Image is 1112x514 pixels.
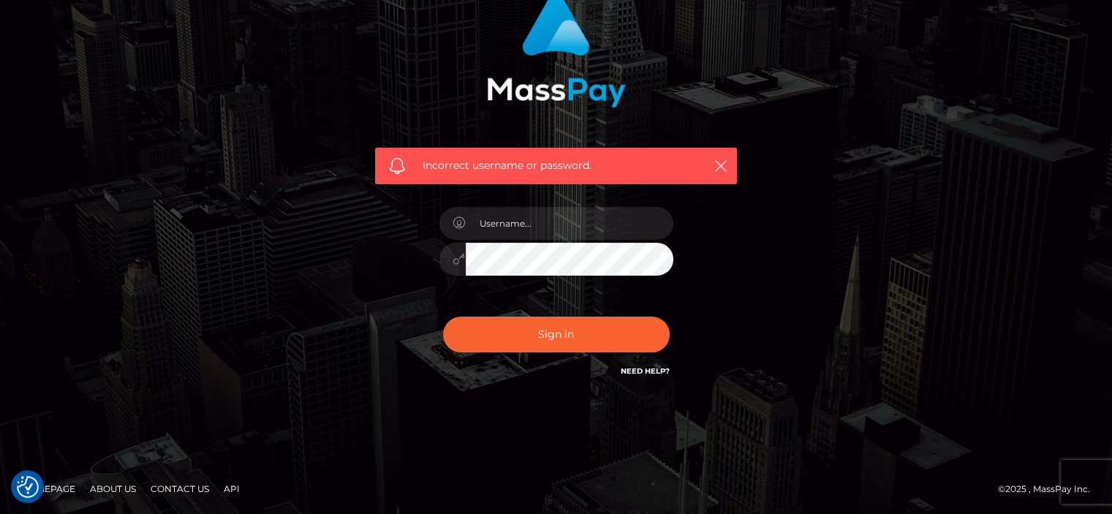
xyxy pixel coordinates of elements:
[466,207,673,240] input: Username...
[84,477,142,500] a: About Us
[17,476,39,498] button: Consent Preferences
[443,317,670,352] button: Sign in
[17,476,39,498] img: Revisit consent button
[16,477,81,500] a: Homepage
[145,477,215,500] a: Contact Us
[621,366,670,376] a: Need Help?
[423,158,689,173] span: Incorrect username or password.
[218,477,246,500] a: API
[998,481,1101,497] div: © 2025 , MassPay Inc.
